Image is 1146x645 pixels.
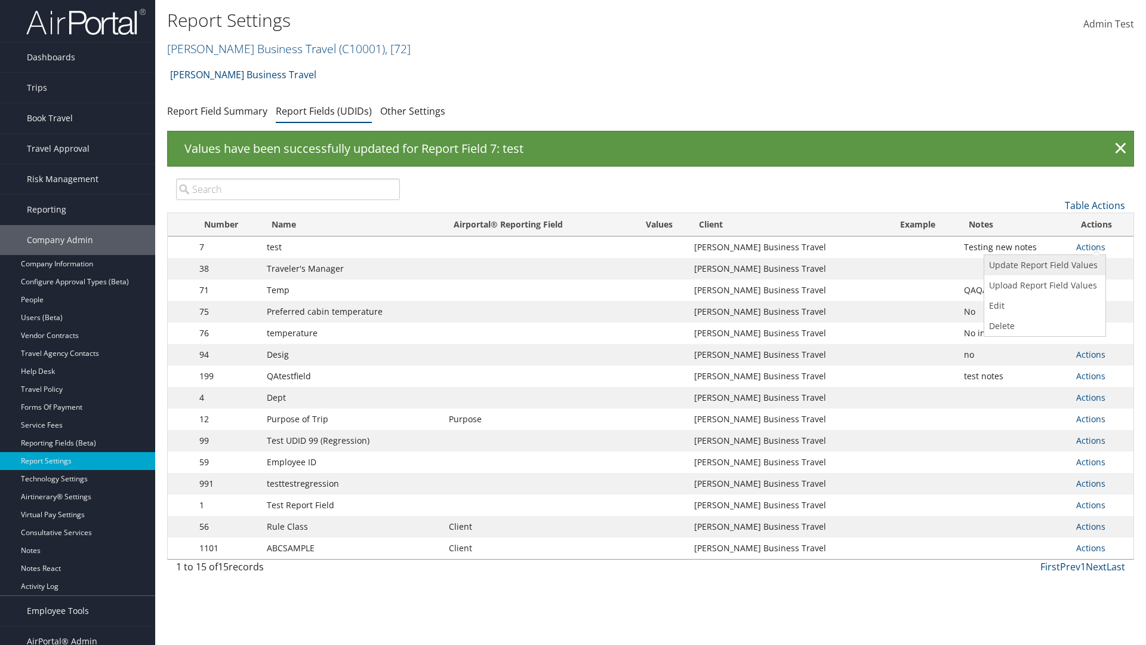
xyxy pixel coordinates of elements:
[688,365,889,387] td: [PERSON_NAME] Business Travel
[261,516,443,537] td: Rule Class
[1076,478,1105,489] a: Actions
[380,105,445,118] a: Other Settings
[27,73,47,103] span: Trips
[193,258,260,279] td: 38
[1110,137,1131,161] a: ×
[27,225,93,255] span: Company Admin
[443,408,630,430] td: Purpose
[193,213,260,236] th: Number
[443,213,630,236] th: Airportal&reg; Reporting Field
[339,41,385,57] span: ( C10001 )
[167,131,1134,167] div: Values have been successfully updated for Report Field 7: test
[27,596,89,626] span: Employee Tools
[688,322,889,344] td: [PERSON_NAME] Business Travel
[630,213,689,236] th: Values
[27,195,66,225] span: Reporting
[958,322,1070,344] td: No internotes
[688,537,889,559] td: [PERSON_NAME] Business Travel
[984,296,1102,316] a: Edit
[1086,560,1107,573] a: Next
[167,105,267,118] a: Report Field Summary
[193,344,260,365] td: 94
[688,516,889,537] td: [PERSON_NAME] Business Travel
[176,179,400,200] input: Search
[1107,560,1125,573] a: Last
[193,451,260,473] td: 59
[688,387,889,408] td: [PERSON_NAME] Business Travel
[193,408,260,430] td: 12
[1060,560,1080,573] a: Prev
[218,560,229,573] span: 15
[261,258,443,279] td: Traveler's Manager
[193,494,260,516] td: 1
[984,275,1102,296] a: Upload Report Field Values
[1070,213,1133,236] th: Actions
[176,560,400,580] div: 1 to 15 of records
[984,255,1102,275] a: Update Report Field Values
[170,63,316,87] a: [PERSON_NAME] Business Travel
[261,408,443,430] td: Purpose of Trip
[261,236,443,258] td: test
[984,316,1102,336] a: Delete
[688,494,889,516] td: [PERSON_NAME] Business Travel
[1076,370,1105,382] a: Actions
[27,42,75,72] span: Dashboards
[193,537,260,559] td: 1101
[27,164,98,194] span: Risk Management
[688,408,889,430] td: [PERSON_NAME] Business Travel
[958,301,1070,322] td: No
[261,494,443,516] td: Test Report Field
[261,365,443,387] td: QAtestfield
[193,430,260,451] td: 99
[688,258,889,279] td: [PERSON_NAME] Business Travel
[688,430,889,451] td: [PERSON_NAME] Business Travel
[193,473,260,494] td: 991
[1076,435,1105,446] a: Actions
[958,365,1070,387] td: test notes
[261,430,443,451] td: Test UDID 99 (Regression)
[168,213,193,236] th: : activate to sort column descending
[27,103,73,133] span: Book Travel
[26,8,146,36] img: airportal-logo.png
[261,301,443,322] td: Preferred cabin temperature
[1080,560,1086,573] a: 1
[193,236,260,258] td: 7
[688,236,889,258] td: [PERSON_NAME] Business Travel
[958,344,1070,365] td: no
[1076,241,1105,253] a: Actions
[1076,456,1105,468] a: Actions
[688,473,889,494] td: [PERSON_NAME] Business Travel
[688,451,889,473] td: [PERSON_NAME] Business Travel
[1083,17,1134,30] span: Admin Test
[1076,499,1105,511] a: Actions
[443,516,630,537] td: Client
[889,213,958,236] th: Example
[688,301,889,322] td: [PERSON_NAME] Business Travel
[688,279,889,301] td: [PERSON_NAME] Business Travel
[193,301,260,322] td: 75
[193,322,260,344] td: 76
[958,236,1070,258] td: Testing new notes
[261,451,443,473] td: Employee ID
[167,41,411,57] a: [PERSON_NAME] Business Travel
[385,41,411,57] span: , [ 72 ]
[688,213,889,236] th: Client
[958,279,1070,301] td: QAQA test
[1040,560,1060,573] a: First
[276,105,372,118] a: Report Fields (UDIDs)
[261,322,443,344] td: temperature
[261,473,443,494] td: testtestregression
[1076,349,1105,360] a: Actions
[193,279,260,301] td: 71
[1076,413,1105,425] a: Actions
[958,213,1070,236] th: Notes
[443,537,630,559] td: Client
[261,344,443,365] td: Desig
[27,134,90,164] span: Travel Approval
[1076,392,1105,403] a: Actions
[261,279,443,301] td: Temp
[193,516,260,537] td: 56
[193,387,260,408] td: 4
[261,537,443,559] td: ABCSAMPLE
[1083,6,1134,43] a: Admin Test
